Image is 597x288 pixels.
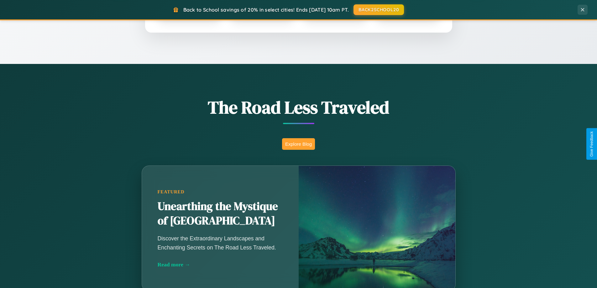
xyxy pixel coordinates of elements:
[158,199,283,228] h2: Unearthing the Mystique of [GEOGRAPHIC_DATA]
[282,138,315,150] button: Explore Blog
[158,189,283,195] div: Featured
[589,131,594,157] div: Give Feedback
[183,7,349,13] span: Back to School savings of 20% in select cities! Ends [DATE] 10am PT.
[353,4,404,15] button: BACK2SCHOOL20
[158,261,283,268] div: Read more →
[111,95,487,119] h1: The Road Less Traveled
[158,234,283,252] p: Discover the Extraordinary Landscapes and Enchanting Secrets on The Road Less Traveled.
